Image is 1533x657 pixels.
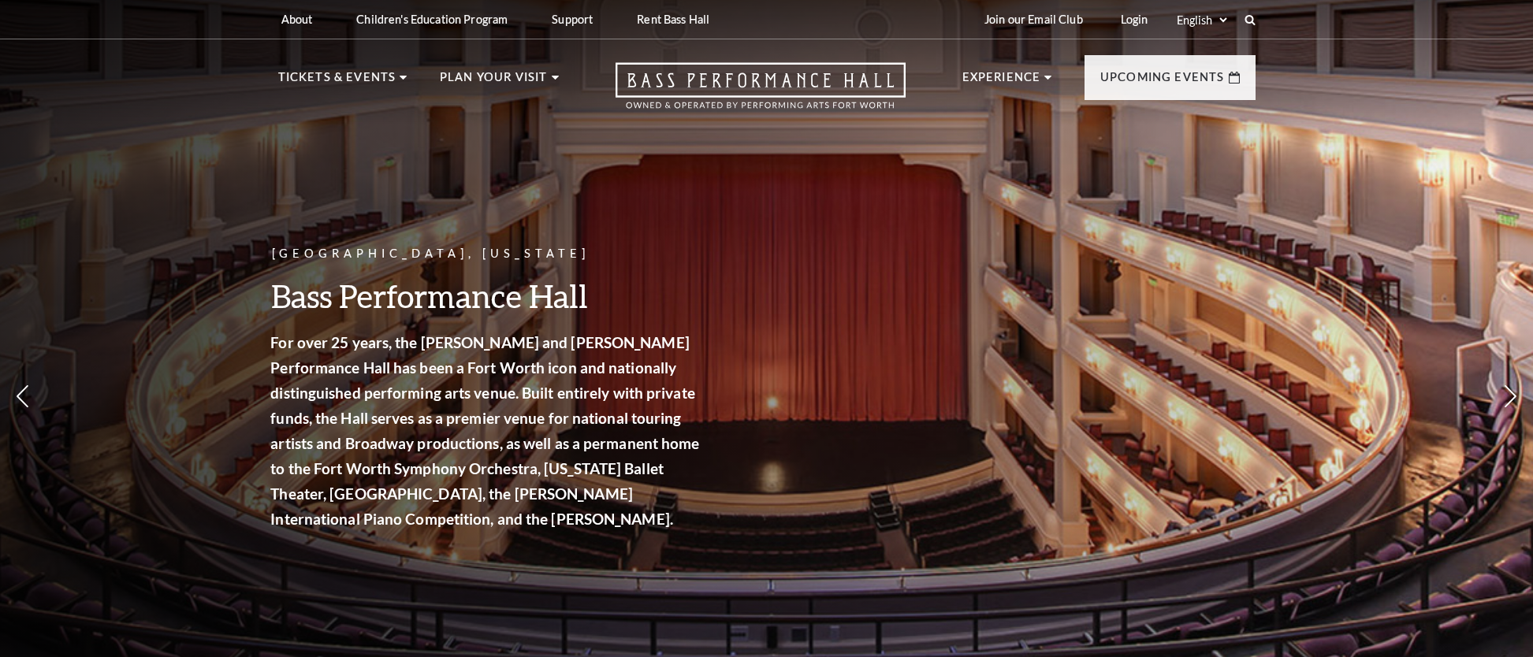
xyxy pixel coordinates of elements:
p: Tickets & Events [278,68,396,96]
p: [GEOGRAPHIC_DATA], [US_STATE] [272,244,705,264]
p: Children's Education Program [356,13,508,26]
p: Rent Bass Hall [637,13,709,26]
p: Support [552,13,593,26]
p: Upcoming Events [1100,68,1225,96]
strong: For over 25 years, the [PERSON_NAME] and [PERSON_NAME] Performance Hall has been a Fort Worth ico... [272,333,701,528]
p: Plan Your Visit [440,68,548,96]
p: About [281,13,313,26]
select: Select: [1174,13,1230,28]
p: Experience [962,68,1041,96]
h3: Bass Performance Hall [272,276,705,316]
